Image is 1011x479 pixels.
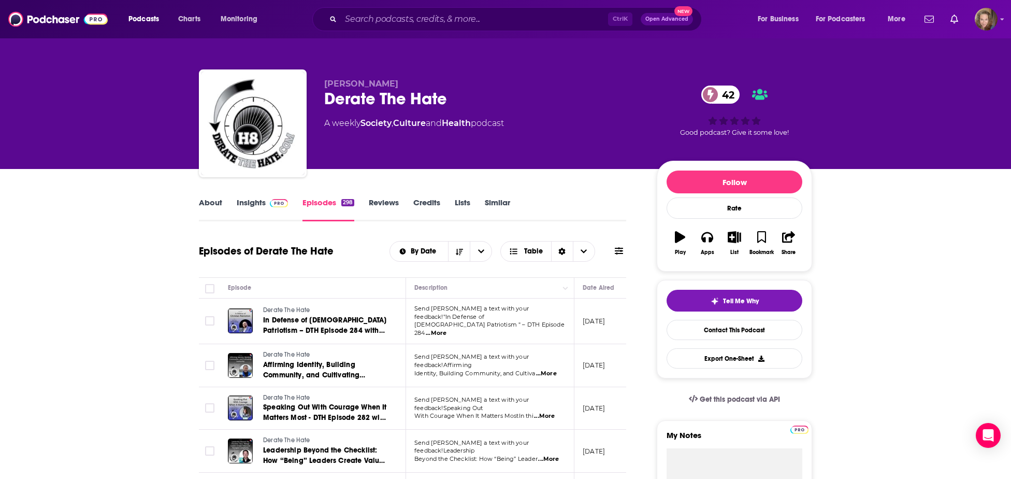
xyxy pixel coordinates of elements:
[324,117,504,130] div: A weekly podcast
[667,224,694,262] button: Play
[782,249,796,256] div: Share
[551,242,573,261] div: Sort Direction
[500,241,595,262] button: Choose View
[711,297,719,305] img: tell me why sparkle
[414,281,447,294] div: Description
[414,455,538,462] span: Beyond the Checklist: How “Being” Leader
[583,447,605,456] p: [DATE]
[201,72,305,175] img: Derate The Hate
[213,11,271,27] button: open menu
[975,8,998,31] span: Logged in as smcclure267
[946,10,962,28] a: Show notifications dropdown
[392,118,393,128] span: ,
[583,361,605,370] p: [DATE]
[721,224,748,262] button: List
[414,305,529,320] span: Send [PERSON_NAME] a text with your feedback!"In Defense of
[369,198,399,221] a: Reviews
[263,402,387,423] a: Speaking Out With Courage When It Matters Most - DTH Episode 282 with [PERSON_NAME]
[809,11,880,27] button: open menu
[205,446,214,456] span: Toggle select row
[748,224,775,262] button: Bookmark
[641,13,693,25] button: Open AdvancedNew
[263,436,387,445] a: Derate The Hate
[263,403,387,432] span: Speaking Out With Courage When It Matters Most - DTH Episode 282 with [PERSON_NAME]
[583,317,605,326] p: [DATE]
[442,118,471,128] a: Health
[263,350,387,360] a: Derate The Hate
[322,7,712,31] div: Search podcasts, credits, & more...
[667,348,802,369] button: Export One-Sheet
[667,198,802,219] div: Rate
[414,412,533,419] span: With Courage When It Matters MostIn thi
[675,249,686,256] div: Play
[536,370,557,378] span: ...More
[263,306,310,314] span: Derate The Hate
[524,248,543,255] span: Table
[270,199,288,207] img: Podchaser Pro
[263,436,310,444] span: Derate The Hate
[263,316,386,345] span: In Defense of [DEMOGRAPHIC_DATA] Patriotism – DTH Episode 284 with [PERSON_NAME]
[750,11,812,27] button: open menu
[263,360,383,400] span: Affirming Identity, Building Community, and Cultivating Leadership – DTH Episode 283 with [PERSON...
[426,118,442,128] span: and
[263,351,310,358] span: Derate The Hate
[583,281,614,294] div: Date Aired
[121,11,172,27] button: open menu
[411,248,440,255] span: By Date
[608,12,632,26] span: Ctrl K
[730,249,739,256] div: List
[888,12,905,26] span: More
[237,198,288,221] a: InsightsPodchaser Pro
[455,198,470,221] a: Lists
[723,297,759,305] span: Tell Me Why
[667,290,802,312] button: tell me why sparkleTell Me Why
[657,79,812,143] div: 42Good podcast? Give it some love!
[775,224,802,262] button: Share
[758,12,799,26] span: For Business
[263,315,387,336] a: In Defense of [DEMOGRAPHIC_DATA] Patriotism – DTH Episode 284 with [PERSON_NAME]
[976,423,1001,448] div: Open Intercom Messenger
[221,12,257,26] span: Monitoring
[583,404,605,413] p: [DATE]
[178,12,200,26] span: Charts
[674,6,693,16] span: New
[263,445,387,466] a: Leadership Beyond the Checklist: How “Being” Leaders Create Value and Navigate Complexity – DTH E...
[701,249,714,256] div: Apps
[324,79,398,89] span: [PERSON_NAME]
[263,360,387,381] a: Affirming Identity, Building Community, and Cultivating Leadership – DTH Episode 283 with [PERSON...
[263,393,387,403] a: Derate The Hate
[341,11,608,27] input: Search podcasts, credits, & more...
[559,282,572,294] button: Column Actions
[414,396,529,412] span: Send [PERSON_NAME] a text with your feedback!Speaking Out
[205,403,214,413] span: Toggle select row
[205,361,214,370] span: Toggle select row
[645,17,688,22] span: Open Advanced
[470,242,492,261] button: open menu
[360,118,392,128] a: Society
[538,455,559,463] span: ...More
[667,171,802,193] button: Follow
[701,86,740,104] a: 42
[389,241,493,262] h2: Choose List sort
[426,329,446,337] span: ...More
[816,12,865,26] span: For Podcasters
[975,8,998,31] img: User Profile
[413,198,440,221] a: Credits
[534,412,555,420] span: ...More
[228,281,251,294] div: Episode
[790,424,808,434] a: Pro website
[667,320,802,340] a: Contact This Podcast
[920,10,938,28] a: Show notifications dropdown
[8,9,108,29] img: Podchaser - Follow, Share and Rate Podcasts
[414,439,529,455] span: Send [PERSON_NAME] a text with your feedback!Leadership
[749,249,774,256] div: Bookmark
[390,248,449,255] button: open menu
[975,8,998,31] button: Show profile menu
[667,430,802,448] label: My Notes
[694,224,720,262] button: Apps
[485,198,510,221] a: Similar
[205,316,214,326] span: Toggle select row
